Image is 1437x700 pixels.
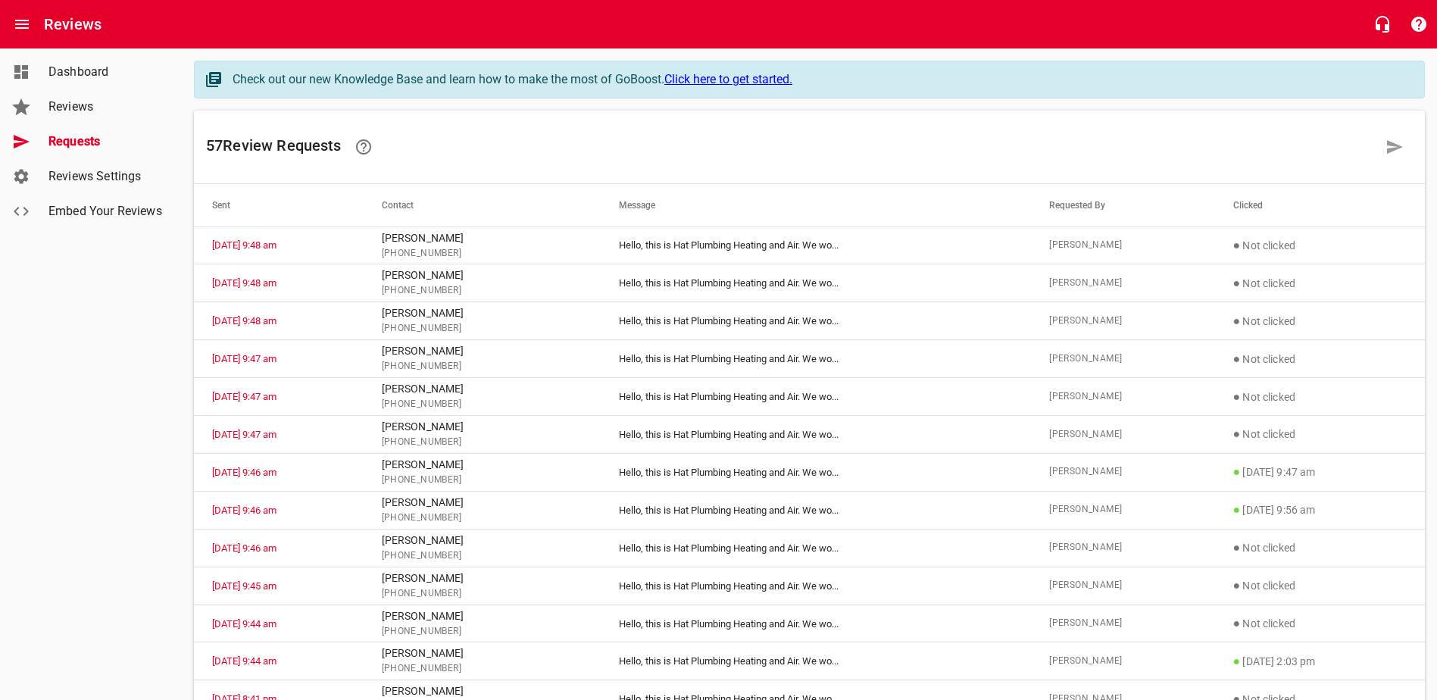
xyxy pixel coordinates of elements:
span: ● [1233,616,1241,630]
a: [DATE] 9:46 am [212,467,276,478]
span: ● [1233,276,1241,290]
p: Not clicked [1233,312,1407,330]
a: [DATE] 9:47 am [212,353,276,364]
a: Request a review [1376,129,1413,165]
span: ● [1233,352,1241,366]
span: Dashboard [48,63,164,81]
a: Learn how requesting reviews can improve your online presence [345,129,382,165]
span: [PHONE_NUMBER] [382,586,583,602]
h6: 57 Review Request s [206,129,1376,165]
button: Live Chat [1364,6,1401,42]
span: ● [1233,427,1241,441]
span: [PERSON_NAME] [1049,616,1196,631]
td: Hello, this is Hat Plumbing Heating and Air. We wo ... [601,340,1031,378]
p: [DATE] 9:56 am [1233,501,1407,519]
th: Contact [364,184,601,227]
span: Requests [48,133,164,151]
p: [PERSON_NAME] [382,645,583,661]
p: [PERSON_NAME] [382,457,583,473]
td: Hello, this is Hat Plumbing Heating and Air. We wo ... [601,264,1031,302]
span: [PHONE_NUMBER] [382,359,583,374]
td: Hello, this is Hat Plumbing Heating and Air. We wo ... [601,302,1031,340]
p: Not clicked [1233,577,1407,595]
a: [DATE] 9:45 am [212,580,276,592]
p: [PERSON_NAME] [382,570,583,586]
button: Open drawer [4,6,40,42]
td: Hello, this is Hat Plumbing Heating and Air. We wo ... [601,529,1031,567]
span: [PERSON_NAME] [1049,427,1196,442]
span: ● [1233,540,1241,555]
p: Not clicked [1233,388,1407,406]
th: Requested By [1031,184,1214,227]
td: Hello, this is Hat Plumbing Heating and Air. We wo ... [601,416,1031,454]
span: [PHONE_NUMBER] [382,435,583,450]
span: [PHONE_NUMBER] [382,473,583,488]
span: ● [1233,502,1241,517]
th: Clicked [1215,184,1425,227]
p: [PERSON_NAME] [382,230,583,246]
a: [DATE] 9:48 am [212,315,276,327]
td: Hello, this is Hat Plumbing Heating and Air. We wo ... [601,642,1031,680]
p: [PERSON_NAME] [382,608,583,624]
span: [PERSON_NAME] [1049,464,1196,480]
span: [PHONE_NUMBER] [382,624,583,639]
th: Sent [194,184,364,227]
td: Hello, this is Hat Plumbing Heating and Air. We wo ... [601,453,1031,491]
span: [PHONE_NUMBER] [382,397,583,412]
td: Hello, this is Hat Plumbing Heating and Air. We wo ... [601,491,1031,529]
span: [PERSON_NAME] [1049,352,1196,367]
span: [PERSON_NAME] [1049,578,1196,593]
a: [DATE] 9:47 am [212,429,276,440]
a: Click here to get started. [664,72,792,86]
span: Embed Your Reviews [48,202,164,220]
p: [PERSON_NAME] [382,419,583,435]
span: ● [1233,578,1241,592]
p: Not clicked [1233,539,1407,557]
a: [DATE] 9:46 am [212,505,276,516]
a: [DATE] 9:48 am [212,239,276,251]
span: [PERSON_NAME] [1049,654,1196,669]
span: ● [1233,314,1241,328]
a: [DATE] 9:47 am [212,391,276,402]
p: [PERSON_NAME] [382,305,583,321]
span: Reviews [48,98,164,116]
span: ● [1233,238,1241,252]
p: Not clicked [1233,425,1407,443]
p: [DATE] 2:03 pm [1233,652,1407,670]
a: [DATE] 9:44 am [212,655,276,667]
p: [PERSON_NAME] [382,343,583,359]
span: [PHONE_NUMBER] [382,661,583,677]
h6: Reviews [44,12,102,36]
p: [PERSON_NAME] [382,267,583,283]
span: [PERSON_NAME] [1049,389,1196,405]
p: Not clicked [1233,236,1407,255]
span: ● [1233,464,1241,479]
div: Check out our new Knowledge Base and learn how to make the most of GoBoost. [233,70,1409,89]
span: [PERSON_NAME] [1049,238,1196,253]
p: Not clicked [1233,274,1407,292]
button: Support Portal [1401,6,1437,42]
span: ● [1233,654,1241,668]
span: [PERSON_NAME] [1049,540,1196,555]
p: [PERSON_NAME] [382,381,583,397]
p: Not clicked [1233,614,1407,633]
p: [PERSON_NAME] [382,533,583,548]
td: Hello, this is Hat Plumbing Heating and Air. We wo ... [601,567,1031,605]
span: [PHONE_NUMBER] [382,246,583,261]
span: [PERSON_NAME] [1049,314,1196,329]
span: ● [1233,389,1241,404]
span: [PHONE_NUMBER] [382,548,583,564]
p: [PERSON_NAME] [382,495,583,511]
td: Hello, this is Hat Plumbing Heating and Air. We wo ... [601,605,1031,642]
span: [PHONE_NUMBER] [382,283,583,298]
a: [DATE] 9:46 am [212,542,276,554]
p: [PERSON_NAME] [382,683,583,699]
a: [DATE] 9:48 am [212,277,276,289]
span: [PHONE_NUMBER] [382,321,583,336]
p: Not clicked [1233,350,1407,368]
th: Message [601,184,1031,227]
td: Hello, this is Hat Plumbing Heating and Air. We wo ... [601,227,1031,264]
span: [PHONE_NUMBER] [382,511,583,526]
span: [PERSON_NAME] [1049,502,1196,517]
td: Hello, this is Hat Plumbing Heating and Air. We wo ... [601,378,1031,416]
